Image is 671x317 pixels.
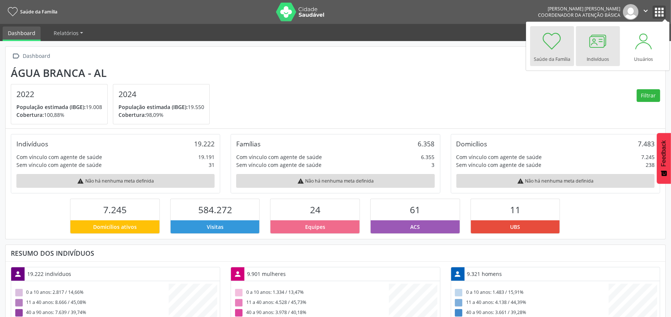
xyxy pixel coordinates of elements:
span: 61 [410,203,420,216]
div: Com vínculo com agente de saúde [456,153,542,161]
button: Feedback - Mostrar pesquisa [657,133,671,184]
div: Famílias [236,140,260,148]
button: apps [653,6,666,19]
div: 9.901 mulheres [244,267,288,280]
i:  [642,7,650,15]
i: warning [517,178,524,184]
div: Não há nenhuma meta definida [236,174,434,188]
span: 24 [310,203,320,216]
span: Saúde da Família [20,9,57,15]
div: 3 [432,161,435,169]
div: Sem vínculo com agente de saúde [236,161,322,169]
div: Indivíduos [16,140,48,148]
h4: 2022 [16,90,102,99]
div: 7.245 [641,153,655,161]
div: 0 a 10 anos: 1.483 / 15,91% [454,288,609,298]
p: 98,09% [118,111,204,119]
i: person [14,270,22,278]
div: Com vínculo com agente de saúde [16,153,102,161]
div: Sem vínculo com agente de saúde [16,161,102,169]
p: 100,88% [16,111,102,119]
span: Cobertura: [16,111,44,118]
p: 19.550 [118,103,204,111]
span: Coordenador da Atenção Básica [538,12,620,18]
a: Saúde da Família [5,6,57,18]
p: 19.008 [16,103,102,111]
div: 11 a 40 anos: 4.528 / 45,73% [234,298,389,308]
span: Feedback [661,140,667,167]
span: ACS [410,223,420,231]
div: Com vínculo com agente de saúde [236,153,322,161]
div: 19.191 [198,153,215,161]
img: img [623,4,639,20]
i: person [454,270,462,278]
i: warning [77,178,84,184]
span: Visitas [207,223,224,231]
i: warning [297,178,304,184]
button: Filtrar [637,89,660,102]
button:  [639,4,653,20]
div: Domicílios [456,140,487,148]
div: 31 [209,161,215,169]
div: 0 a 10 anos: 1.334 / 13,47% [234,288,389,298]
div: 19.222 indivíduos [25,267,74,280]
span: UBS [510,223,520,231]
div: Não há nenhuma meta definida [456,174,655,188]
a:  Dashboard [11,51,52,62]
a: Indivíduos [576,26,620,66]
a: Saúde da Família [530,26,574,66]
span: População estimada (IBGE): [16,103,86,111]
div: Água Branca - AL [11,67,215,79]
span: Cobertura: [118,111,146,118]
div: Dashboard [22,51,52,62]
div: 7.483 [638,140,655,148]
i:  [11,51,22,62]
div: 6.355 [421,153,435,161]
div: Resumo dos indivíduos [11,249,660,257]
span: População estimada (IBGE): [118,103,188,111]
div: 238 [646,161,655,169]
a: Relatórios [48,27,88,40]
div: 19.222 [194,140,215,148]
span: 584.272 [198,203,232,216]
span: 11 [510,203,520,216]
div: Sem vínculo com agente de saúde [456,161,542,169]
h4: 2024 [118,90,204,99]
div: 6.358 [418,140,435,148]
div: 11 a 40 anos: 8.666 / 45,08% [14,298,169,308]
span: Relatórios [54,29,79,37]
div: 11 a 40 anos: 4.138 / 44,39% [454,298,609,308]
span: Domicílios ativos [93,223,137,231]
span: Equipes [305,223,325,231]
div: Não há nenhuma meta definida [16,174,215,188]
div: 9.321 homens [465,267,505,280]
a: Dashboard [3,27,41,41]
a: Usuários [622,26,666,66]
span: 7.245 [103,203,127,216]
div: 0 a 10 anos: 2.817 / 14,66% [14,288,169,298]
div: [PERSON_NAME] [PERSON_NAME] [538,6,620,12]
i: person [234,270,242,278]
